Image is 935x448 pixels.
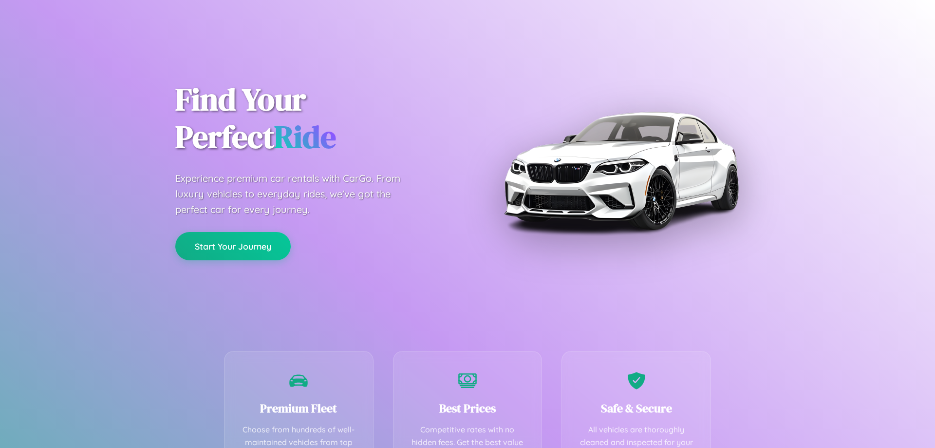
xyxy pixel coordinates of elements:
[408,400,527,416] h3: Best Prices
[239,400,358,416] h3: Premium Fleet
[175,81,453,156] h1: Find Your Perfect
[175,171,419,217] p: Experience premium car rentals with CarGo. From luxury vehicles to everyday rides, we've got the ...
[274,116,336,158] span: Ride
[175,232,291,260] button: Start Your Journey
[499,49,743,292] img: Premium BMW car rental vehicle
[577,400,696,416] h3: Safe & Secure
